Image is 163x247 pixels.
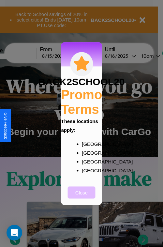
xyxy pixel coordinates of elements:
[82,148,94,157] p: [GEOGRAPHIC_DATA]
[61,87,102,116] h2: Promo Terms
[38,76,125,87] h3: BACK2SCHOOL20
[68,186,96,198] button: Close
[3,113,8,139] div: Give Feedback
[82,157,94,166] p: [GEOGRAPHIC_DATA]
[82,166,94,175] p: [GEOGRAPHIC_DATA]
[82,139,94,148] p: [GEOGRAPHIC_DATA]
[7,225,22,240] div: Open Intercom Messenger
[61,118,98,132] b: These locations apply:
